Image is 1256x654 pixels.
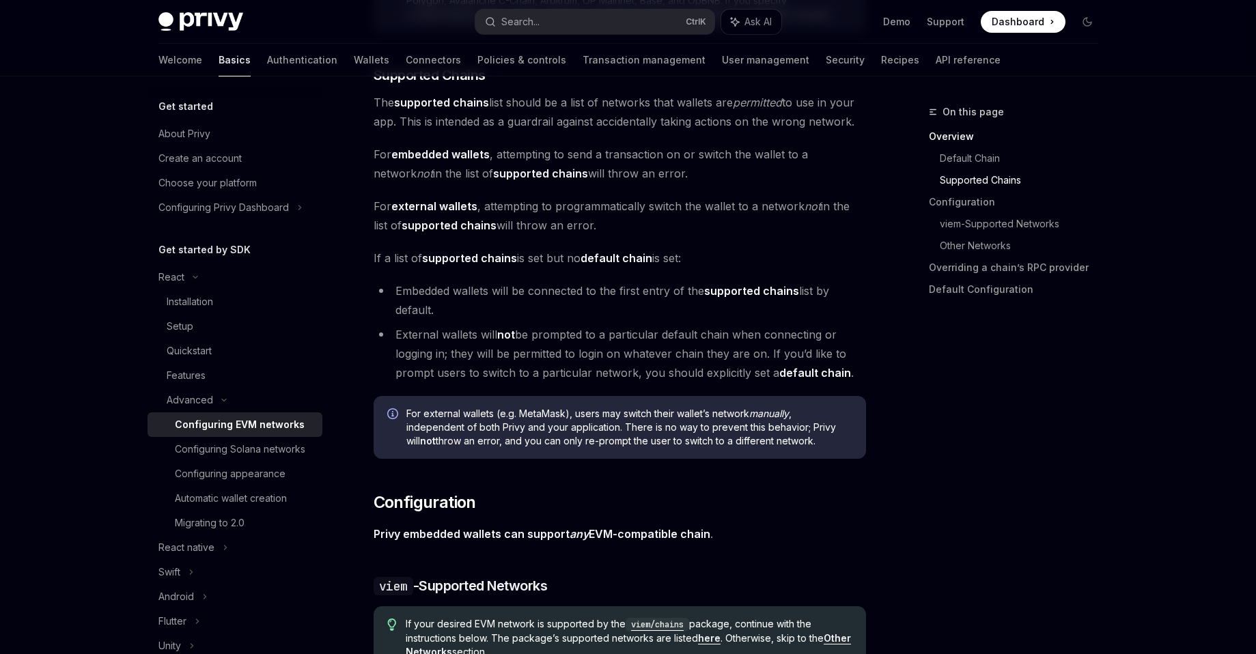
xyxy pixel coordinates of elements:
div: Configuring appearance [175,466,285,482]
div: Quickstart [167,343,212,359]
div: Create an account [158,150,242,167]
span: For external wallets (e.g. MetaMask), users may switch their wallet’s network , independent of bo... [406,407,852,448]
span: Configuration [374,492,476,513]
em: any [570,527,589,541]
a: Migrating to 2.0 [148,511,322,535]
div: Configuring Privy Dashboard [158,199,289,216]
a: Configuring EVM networks [148,412,322,437]
strong: supported chains [704,284,799,298]
span: . [374,524,866,543]
h5: Get started [158,98,213,115]
div: Features [167,367,206,384]
div: Android [158,588,194,605]
strong: default chain [581,251,652,265]
a: Default Chain [940,147,1109,169]
div: React [158,269,184,285]
a: Installation [148,289,322,314]
a: Create an account [148,146,322,171]
a: viem/chains [626,618,689,629]
div: React native [158,539,214,556]
em: not [805,199,821,213]
a: Default Configuration [929,279,1109,300]
a: Transaction management [583,44,706,76]
a: Demo [883,15,910,29]
div: Configuring Solana networks [175,441,305,457]
a: Dashboard [981,11,1065,33]
code: viem [374,577,413,595]
strong: supported chains [493,167,588,180]
li: External wallets will be prompted to a particular default chain when connecting or logging in; th... [374,325,866,382]
strong: embedded wallets [391,147,490,161]
svg: Tip [387,619,397,631]
a: Recipes [881,44,919,76]
a: default chain [581,251,652,266]
a: Overriding a chain’s RPC provider [929,257,1109,279]
code: viem/chains [626,618,689,631]
span: Dashboard [992,15,1044,29]
a: Configuring Solana networks [148,437,322,461]
a: Basics [219,44,251,76]
button: Toggle dark mode [1076,11,1098,33]
span: On this page [943,104,1004,120]
li: Embedded wallets will be connected to the first entry of the list by default. [374,281,866,319]
div: Advanced [167,392,213,408]
a: Supported Chains [940,169,1109,191]
strong: supported chains [402,218,497,232]
div: Setup [167,318,193,335]
span: Ask AI [744,15,772,29]
a: Configuring appearance [148,461,322,486]
a: here [698,632,721,644]
a: User management [722,44,809,76]
div: Flutter [158,613,186,629]
a: Security [826,44,865,76]
a: Support [927,15,964,29]
span: For , attempting to programmatically switch the wallet to a network in the list of will throw an ... [374,197,866,235]
span: The list should be a list of networks that wallets are to use in your app. This is intended as a ... [374,93,866,131]
a: About Privy [148,122,322,146]
strong: not [497,328,515,341]
span: For , attempting to send a transaction on or switch the wallet to a network in the list of will t... [374,145,866,183]
img: dark logo [158,12,243,31]
div: Choose your platform [158,175,257,191]
span: Ctrl K [686,16,706,27]
div: Installation [167,294,213,310]
a: Features [148,363,322,388]
div: Configuring EVM networks [175,416,305,433]
a: Overview [929,126,1109,147]
a: Quickstart [148,339,322,363]
a: viem-Supported Networks [940,213,1109,235]
a: Wallets [354,44,389,76]
a: Authentication [267,44,337,76]
em: not [417,167,433,180]
strong: supported chains [394,96,489,109]
a: Choose your platform [148,171,322,195]
div: Migrating to 2.0 [175,515,245,531]
strong: not [420,435,436,446]
h5: Get started by SDK [158,242,251,258]
strong: external wallets [391,199,477,213]
strong: supported chains [422,251,517,265]
a: Automatic wallet creation [148,486,322,511]
div: Swift [158,564,180,580]
em: manually [749,408,789,419]
div: About Privy [158,126,210,142]
strong: Privy embedded wallets can support EVM-compatible chain [374,527,710,541]
button: Search...CtrlK [475,10,714,34]
em: permitted [733,96,782,109]
a: Configuration [929,191,1109,213]
div: Search... [501,14,540,30]
button: Ask AI [721,10,781,34]
a: Policies & controls [477,44,566,76]
div: Unity [158,638,181,654]
a: Welcome [158,44,202,76]
span: If a list of is set but no is set: [374,248,866,268]
strong: default chain [779,366,851,380]
a: Connectors [406,44,461,76]
span: -Supported Networks [374,576,548,595]
div: Automatic wallet creation [175,490,287,507]
a: API reference [936,44,1001,76]
svg: Info [387,408,401,422]
a: Other Networks [940,235,1109,257]
a: Setup [148,314,322,339]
